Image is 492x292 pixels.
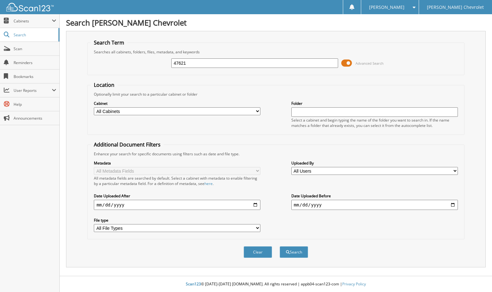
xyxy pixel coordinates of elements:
a: Privacy Policy [342,281,366,287]
legend: Additional Document Filters [91,141,164,148]
label: File type [94,218,260,223]
div: © [DATE]-[DATE] [DOMAIN_NAME]. All rights reserved | appb04-scan123-com | [60,277,492,292]
span: Scan [14,46,56,51]
span: Reminders [14,60,56,65]
label: Date Uploaded Before [291,193,458,199]
span: Advanced Search [355,61,384,66]
span: Help [14,102,56,107]
h1: Search [PERSON_NAME] Chevrolet [66,17,486,28]
span: Bookmarks [14,74,56,79]
label: Uploaded By [291,160,458,166]
div: Enhance your search for specific documents using filters such as date and file type. [91,151,461,157]
span: [PERSON_NAME] [369,5,404,9]
div: Select a cabinet and begin typing the name of the folder you want to search in. If the name match... [291,117,458,128]
legend: Search Term [91,39,127,46]
label: Date Uploaded After [94,193,260,199]
button: Clear [244,246,272,258]
button: Search [280,246,308,258]
div: All metadata fields are searched by default. Select a cabinet with metadata to enable filtering b... [94,176,260,186]
input: end [291,200,458,210]
span: User Reports [14,88,52,93]
div: Searches all cabinets, folders, files, metadata, and keywords [91,49,461,55]
legend: Location [91,81,118,88]
span: Scan123 [186,281,201,287]
label: Cabinet [94,101,260,106]
label: Metadata [94,160,260,166]
input: start [94,200,260,210]
label: Folder [291,101,458,106]
a: here [204,181,213,186]
span: Search [14,32,55,38]
img: scan123-logo-white.svg [6,3,54,11]
div: Optionally limit your search to a particular cabinet or folder [91,92,461,97]
span: Announcements [14,116,56,121]
span: [PERSON_NAME] Chevrolet [427,5,484,9]
span: Cabinets [14,18,52,24]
